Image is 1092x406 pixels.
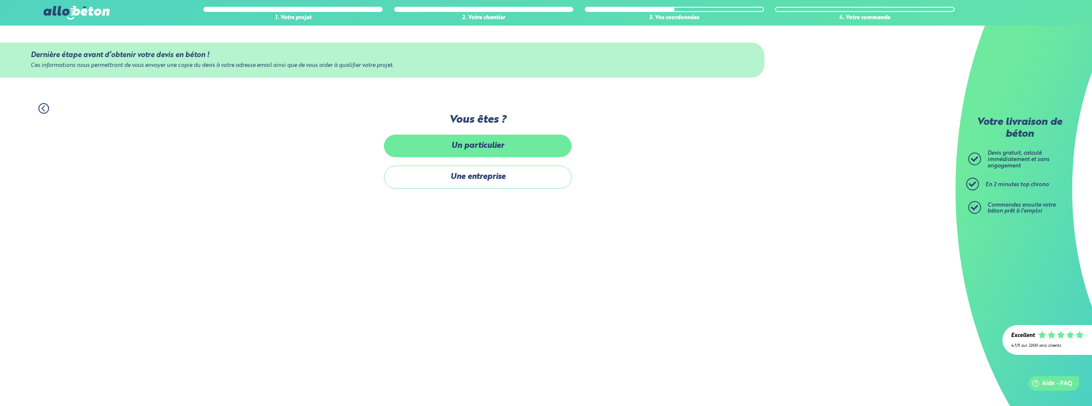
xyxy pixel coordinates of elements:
div: 4. Votre commande [775,15,954,21]
div: Ces informations nous permettront de vous envoyer une copie du devis à votre adresse email ainsi ... [31,63,734,69]
div: 3. Vos coordonnées [585,15,764,21]
label: Vous êtes ? [384,114,572,126]
img: allobéton [44,6,109,20]
div: 2. Votre chantier [394,15,573,21]
div: Dernière étape avant d’obtenir votre devis en béton ! [31,51,734,59]
iframe: Help widget launcher [1016,373,1083,397]
label: Une entreprise [384,166,572,188]
label: Un particulier [384,135,572,157]
div: 1. Votre projet [203,15,383,21]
